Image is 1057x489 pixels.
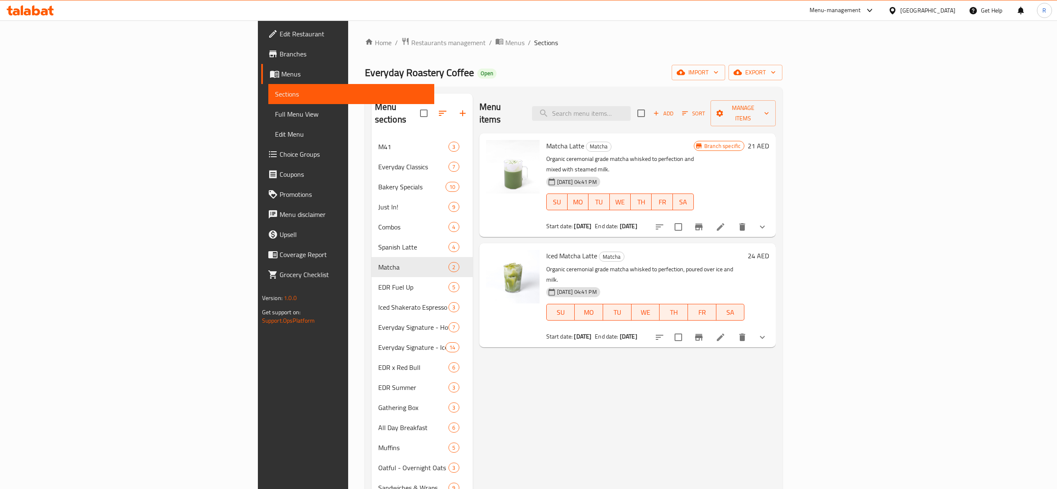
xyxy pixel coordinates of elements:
[586,142,611,151] span: Matcha
[810,5,861,15] div: Menu-management
[261,44,434,64] a: Branches
[378,443,449,453] span: Muffins
[372,337,473,357] div: Everyday Signature - Iced 🥤14
[378,302,449,312] span: Iced Shakerato Espresso
[261,265,434,285] a: Grocery Checklist
[365,37,783,48] nav: breadcrumb
[676,196,690,208] span: SA
[449,364,458,372] span: 6
[378,322,449,332] span: Everyday Signature - Hot
[546,221,573,232] span: Start date:
[261,224,434,244] a: Upsell
[372,237,473,257] div: Spanish Latte4
[732,327,752,347] button: delete
[433,103,453,123] span: Sort sections
[378,382,449,392] span: EDR Summer
[378,402,449,413] span: Gathering Box
[613,196,627,208] span: WE
[372,257,473,277] div: Matcha2
[449,464,458,472] span: 3
[449,163,458,171] span: 7
[631,194,652,210] button: TH
[378,202,449,212] div: Just In!
[378,262,449,272] div: Matcha
[378,222,449,232] span: Combos
[378,182,446,192] span: Bakery Specials
[372,297,473,317] div: Iced Shakerato Espresso3
[588,194,609,210] button: TU
[378,342,446,352] span: Everyday Signature - Iced 🥤
[284,293,297,303] span: 1.0.0
[652,109,675,118] span: Add
[532,106,631,121] input: search
[378,142,449,152] span: M41
[448,382,459,392] div: items
[575,304,603,321] button: MO
[262,307,301,318] span: Get support on:
[281,69,428,79] span: Menus
[448,142,459,152] div: items
[261,184,434,204] a: Promotions
[449,203,458,211] span: 9
[586,142,611,152] div: Matcha
[546,154,694,175] p: Organic ceremonial grade matcha whisked to perfection and mixed with steamed milk.
[546,250,597,262] span: Iced Matcha Latte
[688,304,716,321] button: FR
[711,100,776,126] button: Manage items
[682,109,705,118] span: Sort
[728,65,782,80] button: export
[716,332,726,342] a: Edit menu item
[372,177,473,197] div: Bakery Specials10
[378,362,449,372] span: EDR x Red Bull
[701,142,744,150] span: Branch specific
[689,327,709,347] button: Branch-specific-item
[449,404,458,412] span: 3
[372,377,473,397] div: EDR Summer3
[261,204,434,224] a: Menu disclaimer
[595,331,618,342] span: End date:
[691,306,713,318] span: FR
[574,221,591,232] b: [DATE]
[372,217,473,237] div: Combos4
[620,331,637,342] b: [DATE]
[372,438,473,458] div: Muffins5
[1042,6,1046,15] span: R
[716,304,745,321] button: SA
[634,196,648,208] span: TH
[372,197,473,217] div: Just In!9
[663,306,685,318] span: TH
[632,104,650,122] span: Select section
[546,140,584,152] span: Matcha Latte
[372,418,473,438] div: All Day Breakfast6
[449,283,458,291] span: 5
[732,217,752,237] button: delete
[275,129,428,139] span: Edit Menu
[574,331,591,342] b: [DATE]
[650,107,677,120] span: Add item
[372,317,473,337] div: Everyday Signature - Hot7
[446,182,459,192] div: items
[378,162,449,172] div: Everyday Classics
[900,6,955,15] div: [GEOGRAPHIC_DATA]
[280,169,428,179] span: Coupons
[453,103,473,123] button: Add section
[446,342,459,352] div: items
[554,288,600,296] span: [DATE] 04:41 PM
[678,67,718,78] span: import
[372,458,473,478] div: Oatful - Overnight Oats3
[546,304,575,321] button: SU
[378,463,449,473] span: Oatful - Overnight Oats
[411,38,486,48] span: Restaurants management
[378,242,449,252] div: Spanish Latte
[650,107,677,120] button: Add
[449,424,458,432] span: 6
[261,24,434,44] a: Edit Restaurant
[448,362,459,372] div: items
[262,315,315,326] a: Support.OpsPlatform
[372,277,473,297] div: EDR Fuel Up5
[449,303,458,311] span: 3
